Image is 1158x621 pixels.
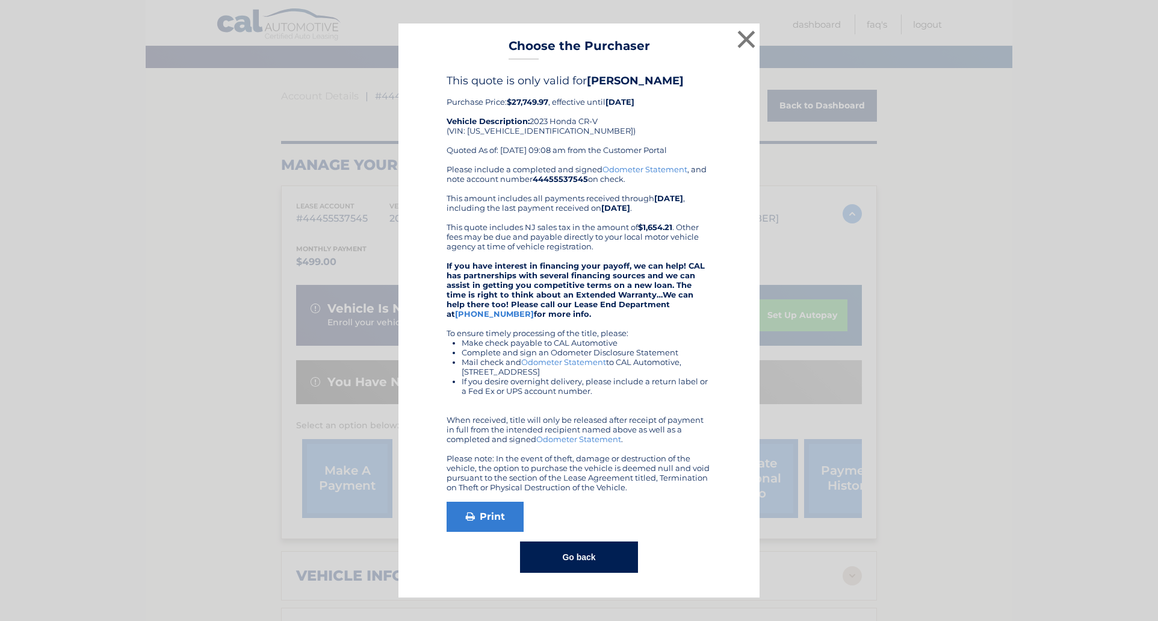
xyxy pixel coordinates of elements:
button: Go back [520,541,637,573]
div: Purchase Price: , effective until 2023 Honda CR-V (VIN: [US_VEHICLE_IDENTIFICATION_NUMBER]) Quote... [447,74,711,164]
h4: This quote is only valid for [447,74,711,87]
strong: If you have interest in financing your payoff, we can help! CAL has partnerships with several fin... [447,261,705,319]
a: Odometer Statement [536,434,621,444]
a: Print [447,502,524,532]
b: $1,654.21 [638,222,672,232]
div: Please include a completed and signed , and note account number on check. This amount includes al... [447,164,711,492]
li: Complete and sign an Odometer Disclosure Statement [462,348,711,357]
b: $27,749.97 [507,97,548,107]
b: [DATE] [605,97,634,107]
b: 44455537545 [533,174,588,184]
b: [DATE] [654,193,683,203]
b: [DATE] [601,203,630,213]
li: Make check payable to CAL Automotive [462,338,711,348]
strong: Vehicle Description: [447,116,530,126]
li: Mail check and to CAL Automotive, [STREET_ADDRESS] [462,357,711,376]
a: [PHONE_NUMBER] [455,309,534,319]
a: Odometer Statement [602,164,687,174]
button: × [734,27,758,51]
b: [PERSON_NAME] [587,74,684,87]
li: If you desire overnight delivery, please include a return label or a Fed Ex or UPS account number. [462,376,711,396]
a: Odometer Statement [521,357,606,367]
h3: Choose the Purchaser [509,39,650,60]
